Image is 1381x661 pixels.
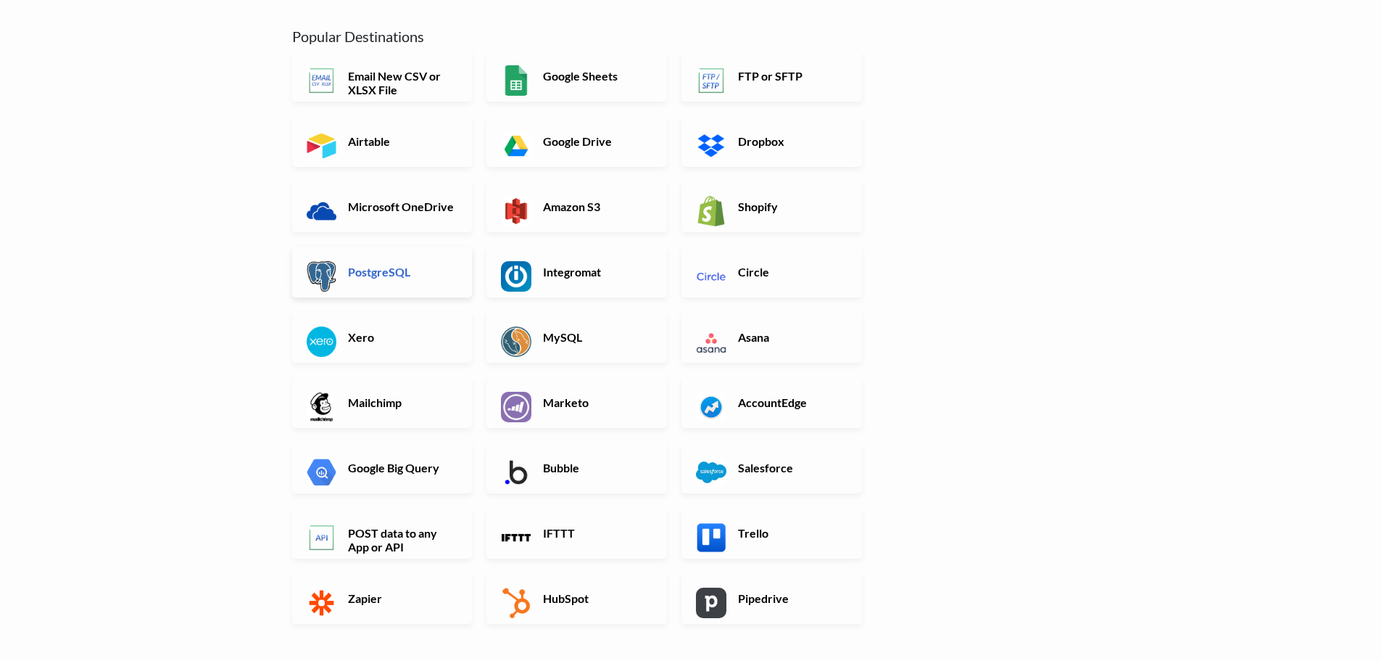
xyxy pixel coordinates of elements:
[734,526,848,540] h6: Trello
[1309,588,1364,644] iframe: Drift Widget Chat Controller
[681,573,862,624] a: Pipedrive
[696,588,726,618] img: Pipedrive App & API
[344,330,458,344] h6: Xero
[486,377,667,428] a: Marketo
[344,591,458,605] h6: Zapier
[681,247,862,297] a: Circle
[681,51,862,102] a: FTP or SFTP
[501,457,531,488] img: Bubble App & API
[696,196,726,226] img: Shopify App & API
[307,522,337,553] img: POST data to any App or API App & API
[696,131,726,161] img: Dropbox App & API
[539,134,653,148] h6: Google Drive
[486,116,667,167] a: Google Drive
[734,200,848,213] h6: Shopify
[501,588,531,618] img: HubSpot App & API
[307,196,337,226] img: Microsoft OneDrive App & API
[734,330,848,344] h6: Asana
[344,134,458,148] h6: Airtable
[486,508,667,559] a: IFTTT
[696,392,726,422] img: AccountEdge App & API
[539,591,653,605] h6: HubSpot
[539,265,653,279] h6: Integromat
[734,134,848,148] h6: Dropbox
[501,131,531,161] img: Google Drive App & API
[501,261,531,292] img: Integromat App & API
[292,181,473,232] a: Microsoft OneDrive
[344,395,458,409] h6: Mailchimp
[696,65,726,96] img: FTP or SFTP App & API
[344,461,458,475] h6: Google Big Query
[696,457,726,488] img: Salesforce App & API
[292,51,473,102] a: Email New CSV or XLSX File
[486,312,667,363] a: MySQL
[501,196,531,226] img: Amazon S3 App & API
[307,65,337,96] img: Email New CSV or XLSX File App & API
[734,591,848,605] h6: Pipedrive
[344,69,458,97] h6: Email New CSV or XLSX File
[344,200,458,213] h6: Microsoft OneDrive
[292,508,473,559] a: POST data to any App or API
[539,200,653,213] h6: Amazon S3
[681,312,862,363] a: Asana
[486,443,667,493] a: Bubble
[539,330,653,344] h6: MySQL
[734,69,848,83] h6: FTP or SFTP
[696,261,726,292] img: Circle App & API
[681,377,862,428] a: AccountEdge
[307,261,337,292] img: PostgreSQL App & API
[539,461,653,475] h6: Bubble
[486,51,667,102] a: Google Sheets
[292,28,883,45] h5: Popular Destinations
[696,522,726,553] img: Trello App & API
[681,443,862,493] a: Salesforce
[501,522,531,553] img: IFTTT App & API
[501,392,531,422] img: Marketo App & API
[307,327,337,357] img: Xero App & API
[486,181,667,232] a: Amazon S3
[681,181,862,232] a: Shopify
[486,573,667,624] a: HubSpot
[344,265,458,279] h6: PostgreSQL
[307,457,337,488] img: Google Big Query App & API
[292,573,473,624] a: Zapier
[539,526,653,540] h6: IFTTT
[681,508,862,559] a: Trello
[307,131,337,161] img: Airtable App & API
[307,392,337,422] img: Mailchimp App & API
[292,247,473,297] a: PostgreSQL
[696,327,726,357] img: Asana App & API
[292,443,473,493] a: Google Big Query
[307,588,337,618] img: Zapier App & API
[501,327,531,357] img: MySQL App & API
[292,312,473,363] a: Xero
[292,377,473,428] a: Mailchimp
[734,395,848,409] h6: AccountEdge
[681,116,862,167] a: Dropbox
[501,65,531,96] img: Google Sheets App & API
[292,116,473,167] a: Airtable
[734,461,848,475] h6: Salesforce
[734,265,848,279] h6: Circle
[539,69,653,83] h6: Google Sheets
[539,395,653,409] h6: Marketo
[344,526,458,554] h6: POST data to any App or API
[486,247,667,297] a: Integromat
